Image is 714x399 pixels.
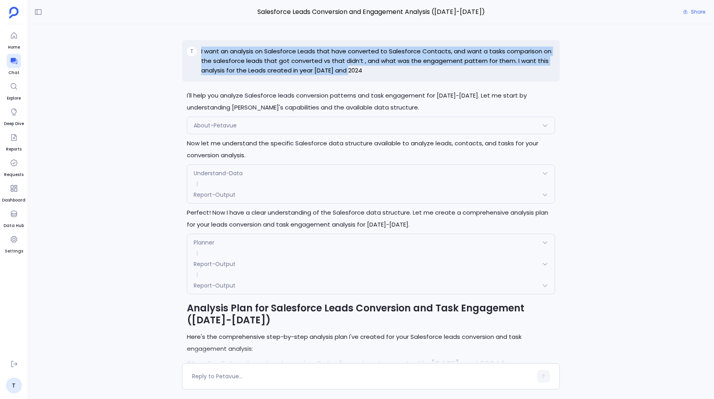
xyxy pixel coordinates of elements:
p: Here's the comprehensive step-by-step analysis plan I've created for your Salesforce leads conver... [187,331,555,355]
span: Report-Output [194,191,235,199]
p: Now let me understand the specific Salesforce data structure available to analyze leads, contacts... [187,137,555,161]
span: Requests [4,172,24,178]
a: Explore [7,79,21,102]
h2: Analysis Plan for Salesforce Leads Conversion and Task Engagement ([DATE]-[DATE]) [187,302,555,326]
a: T [6,377,22,393]
button: Share [678,6,710,18]
img: petavue logo [9,7,19,19]
span: Explore [7,95,21,102]
p: Perfect! Now I have a clear understanding of the Salesforce data structure. Let me create a compr... [187,207,555,231]
span: Dashboard [2,197,25,203]
span: T [190,48,193,55]
span: Reports [6,146,22,153]
a: Chat [7,54,21,76]
span: Settings [5,248,23,254]
a: Home [7,28,21,51]
p: I'll help you analyze Salesforce leads conversion patterns and task engagement for [DATE]-[DATE].... [187,90,555,113]
a: Data Hub [4,207,24,229]
a: Requests [4,156,24,178]
a: Settings [5,232,23,254]
a: Reports [6,130,22,153]
span: Planner [194,239,214,246]
span: Salesforce Leads Conversion and Engagement Analysis ([DATE]-[DATE]) [182,7,559,17]
span: Share [691,9,705,15]
span: Report-Output [194,282,235,289]
span: Home [7,44,21,51]
span: Report-Output [194,260,235,268]
span: About-Petavue [194,121,237,129]
span: Data Hub [4,223,24,229]
span: Understand-Data [194,169,243,177]
p: I want an analysis on Salesforce Leads that have converted to Salesforce Contacts, and want a tas... [201,47,555,75]
a: Dashboard [2,181,25,203]
a: Deep Dive [4,105,24,127]
span: Chat [7,70,21,76]
span: Deep Dive [4,121,24,127]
